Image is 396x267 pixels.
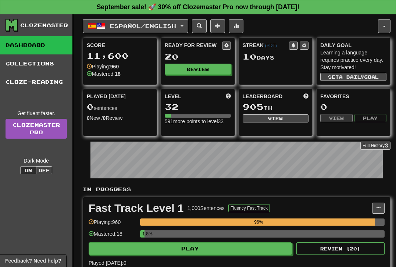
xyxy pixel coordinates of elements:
[339,74,364,79] span: a daily
[210,19,225,33] button: Add sentence to collection
[296,242,385,255] button: Review (20)
[89,230,136,242] div: Mastered: 18
[165,118,231,125] div: 591 more points to level 33
[83,19,188,33] button: Español/English
[165,93,181,100] span: Level
[103,115,106,121] strong: 0
[243,42,289,49] div: Streak
[20,166,36,174] button: On
[265,43,277,48] a: (PDT)
[229,19,243,33] button: More stats
[243,93,283,100] span: Leaderboard
[243,52,309,61] div: Day s
[110,23,176,29] span: Español / English
[97,3,300,11] strong: September sale! 🚀 30% off Clozemaster Pro now through [DATE]!
[320,42,386,49] div: Daily Goal
[89,218,136,231] div: Playing: 960
[320,102,386,111] div: 0
[5,257,61,264] span: Open feedback widget
[192,19,207,33] button: Search sentences
[87,102,94,112] span: 0
[36,166,52,174] button: Off
[360,142,390,150] button: Full History
[83,186,390,193] p: In Progress
[87,114,153,122] div: New / Review
[320,73,386,81] button: Seta dailygoal
[226,93,231,100] span: Score more points to level up
[188,204,225,212] div: 1,000 Sentences
[303,93,308,100] span: This week in points, UTC
[89,203,184,214] div: Fast Track Level 1
[110,64,119,70] strong: 960
[89,242,292,255] button: Play
[165,42,222,49] div: Ready for Review
[320,49,386,71] div: Learning a language requires practice every day. Stay motivated!
[89,260,126,266] span: Played [DATE]: 0
[87,63,119,70] div: Playing:
[87,51,153,60] div: 11,600
[165,64,231,75] button: Review
[6,157,67,164] div: Dark Mode
[87,115,90,121] strong: 0
[115,71,121,77] strong: 18
[87,93,126,100] span: Played [DATE]
[228,204,270,212] button: Fluency Fast Track
[87,70,121,78] div: Mastered:
[6,110,67,117] div: Get fluent faster.
[87,42,153,49] div: Score
[6,119,67,139] a: ClozemasterPro
[20,22,68,29] div: Clozemaster
[87,102,153,112] div: sentences
[320,114,352,122] button: View
[165,52,231,61] div: 20
[243,102,309,112] div: th
[354,114,386,122] button: Play
[165,102,231,111] div: 32
[320,93,386,100] div: Favorites
[243,102,264,112] span: 905
[142,218,375,226] div: 96%
[142,230,145,238] div: 1.8%
[243,114,309,122] button: View
[243,51,257,61] span: 10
